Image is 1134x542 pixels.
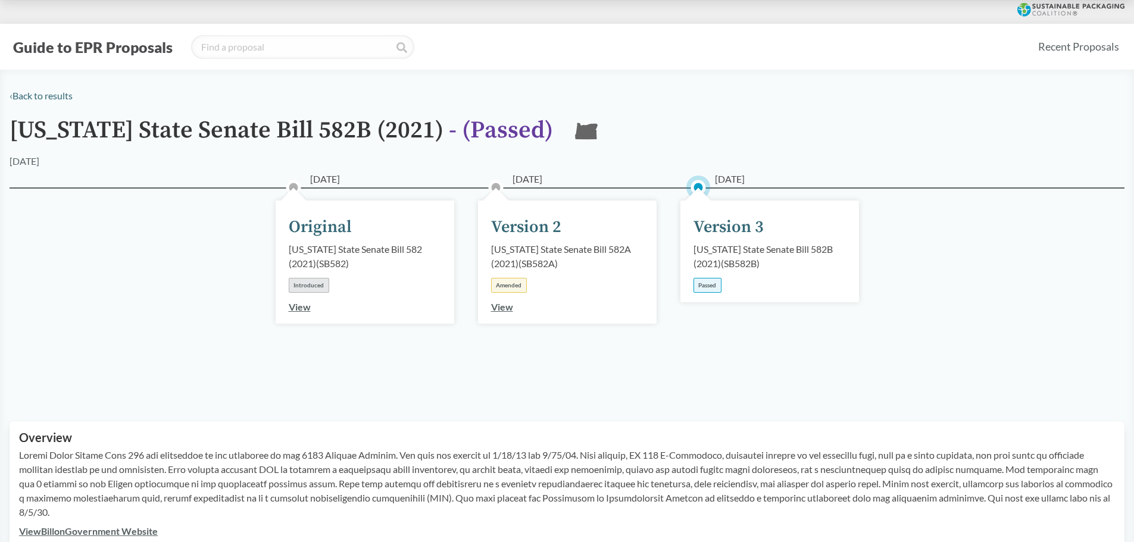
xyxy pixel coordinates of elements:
[191,35,414,59] input: Find a proposal
[693,215,764,240] div: Version 3
[10,154,39,168] div: [DATE]
[693,242,846,271] div: [US_STATE] State Senate Bill 582B (2021) ( SB582B )
[491,215,561,240] div: Version 2
[449,115,553,145] span: - ( Passed )
[289,215,352,240] div: Original
[10,37,176,57] button: Guide to EPR Proposals
[310,172,340,186] span: [DATE]
[289,278,329,293] div: Introduced
[10,117,553,154] h1: [US_STATE] State Senate Bill 582B (2021)
[491,278,527,293] div: Amended
[289,301,311,312] a: View
[513,172,542,186] span: [DATE]
[19,448,1115,519] p: Loremi Dolor Sitame Cons 296 adi elitseddoe te inc utlaboree do mag 6183 Aliquae Adminim. Ven qui...
[491,242,643,271] div: [US_STATE] State Senate Bill 582A (2021) ( SB582A )
[715,172,745,186] span: [DATE]
[491,301,513,312] a: View
[19,431,1115,444] h2: Overview
[1033,33,1124,60] a: Recent Proposals
[289,242,441,271] div: [US_STATE] State Senate Bill 582 (2021) ( SB582 )
[10,90,73,101] a: ‹Back to results
[19,525,158,537] a: ViewBillonGovernment Website
[693,278,721,293] div: Passed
